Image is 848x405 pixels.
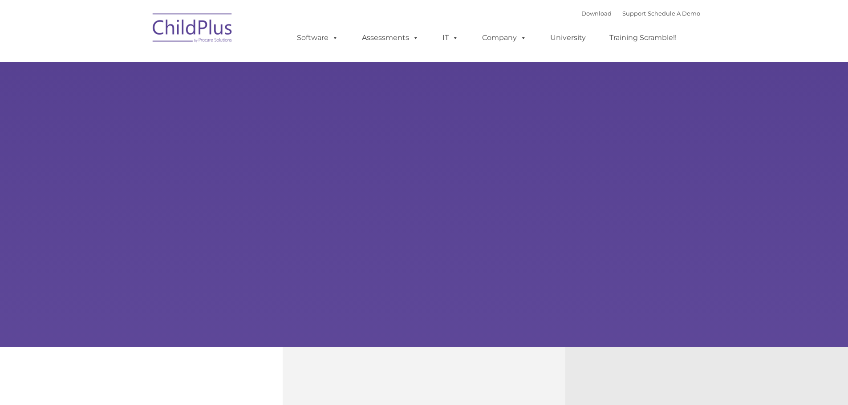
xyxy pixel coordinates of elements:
[288,29,347,47] a: Software
[600,29,686,47] a: Training Scramble!!
[622,10,646,17] a: Support
[353,29,428,47] a: Assessments
[581,10,700,17] font: |
[473,29,536,47] a: Company
[648,10,700,17] a: Schedule A Demo
[541,29,595,47] a: University
[434,29,467,47] a: IT
[148,7,237,52] img: ChildPlus by Procare Solutions
[581,10,612,17] a: Download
